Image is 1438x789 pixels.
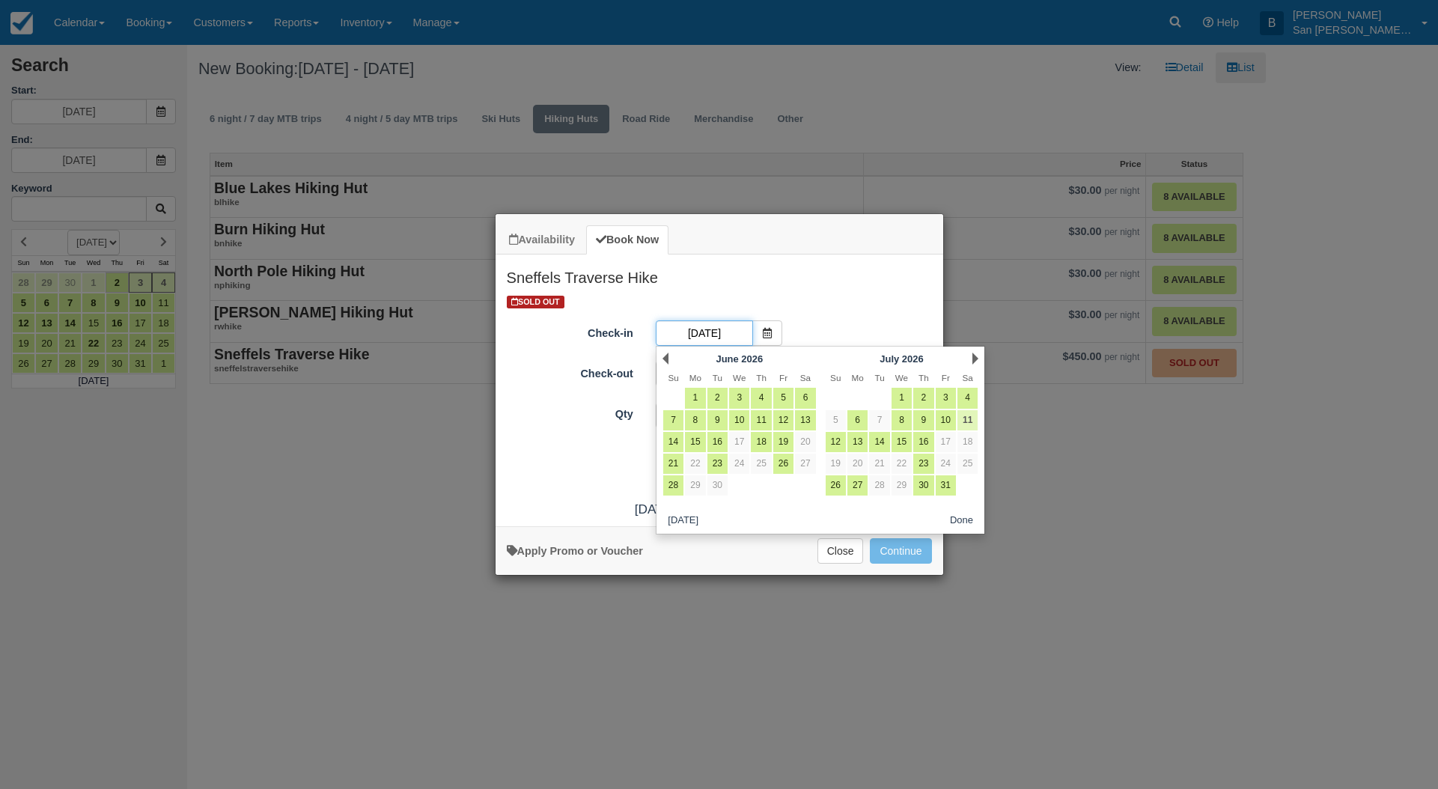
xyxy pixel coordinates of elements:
a: 8 [685,410,705,430]
span: July [880,353,899,365]
a: 25 [957,454,978,474]
a: 8 [892,410,912,430]
span: Saturday [800,373,811,383]
a: 28 [869,475,889,496]
a: 13 [847,432,868,452]
a: Book Now [586,225,668,255]
span: Thursday [756,373,767,383]
span: Monday [689,373,701,383]
a: 3 [729,388,749,408]
a: 27 [795,454,815,474]
label: Qty [496,401,645,422]
a: 10 [729,410,749,430]
a: 16 [707,432,728,452]
span: Thursday [918,373,929,383]
label: Check-out [496,361,645,382]
span: Wednesday [733,373,746,383]
a: 14 [663,432,683,452]
a: 1 [892,388,912,408]
a: 1 [685,388,705,408]
a: 29 [892,475,912,496]
label: Check-in [496,320,645,341]
span: 2026 [902,353,924,365]
a: 22 [892,454,912,474]
span: Tuesday [713,373,722,383]
a: 17 [936,432,956,452]
a: 24 [729,454,749,474]
a: 4 [957,388,978,408]
span: Sunday [668,373,678,383]
a: Next [972,353,978,365]
h2: Sneffels Traverse Hike [496,255,943,293]
a: 25 [751,454,771,474]
a: 10 [936,410,956,430]
div: : [496,500,943,519]
a: 29 [685,475,705,496]
span: Friday [942,373,950,383]
a: 30 [707,475,728,496]
a: Prev [662,353,668,365]
span: Saturday [963,373,973,383]
a: 26 [773,454,793,474]
a: 14 [869,432,889,452]
span: Friday [779,373,787,383]
a: 4 [751,388,771,408]
span: SOLD OUT [507,296,565,308]
div: Item Modal [496,255,943,519]
a: 23 [913,454,933,474]
a: 19 [826,454,846,474]
span: Monday [852,373,864,383]
span: Wednesday [895,373,908,383]
a: 27 [847,475,868,496]
a: 22 [685,454,705,474]
a: 9 [707,410,728,430]
span: 2026 [741,353,763,365]
button: Add to Booking [870,538,931,564]
a: 18 [751,432,771,452]
a: 6 [795,388,815,408]
a: 7 [663,410,683,430]
a: 7 [869,410,889,430]
a: 12 [826,432,846,452]
a: 11 [751,410,771,430]
a: 17 [729,432,749,452]
button: Close [817,538,864,564]
a: 15 [892,432,912,452]
span: June [716,353,738,365]
a: 2 [707,388,728,408]
a: 24 [936,454,956,474]
button: Done [944,511,979,530]
button: [DATE] [662,511,704,530]
a: 15 [685,432,705,452]
a: 5 [773,388,793,408]
span: [DATE] - [DATE] [635,502,728,517]
a: 18 [957,432,978,452]
a: Apply Voucher [507,545,643,557]
a: 12 [773,410,793,430]
a: 21 [869,454,889,474]
a: 23 [707,454,728,474]
a: 13 [795,410,815,430]
a: 28 [663,475,683,496]
a: 31 [936,475,956,496]
a: 30 [913,475,933,496]
a: 2 [913,388,933,408]
a: 20 [847,454,868,474]
a: 19 [773,432,793,452]
a: Availability [499,225,585,255]
span: Sunday [830,373,841,383]
a: 16 [913,432,933,452]
a: 6 [847,410,868,430]
a: 5 [826,410,846,430]
span: Tuesday [874,373,884,383]
a: 3 [936,388,956,408]
a: 11 [957,410,978,430]
a: 21 [663,454,683,474]
a: 9 [913,410,933,430]
a: 26 [826,475,846,496]
a: 20 [795,432,815,452]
